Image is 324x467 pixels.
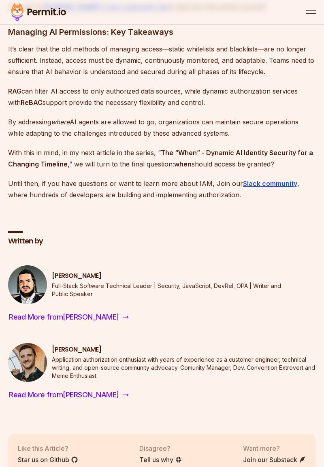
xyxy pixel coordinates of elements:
p: With this in mind, in my next article in the series, “ ,” we will turn to the final question: sho... [8,147,316,170]
p: Full-Stack Software Technical Leader | Security, JavaScript, DevRel, OPA | Writer and Public Speaker [52,282,316,298]
p: Disagree? [139,444,182,453]
p: By addressing AI agents are allowed to go, organizations can maintain secure operations while ada... [8,116,316,139]
span: Read More from [PERSON_NAME] [9,389,119,401]
button: open menu [306,7,316,17]
h3: Managing AI Permissions: Key Takeaways [8,26,316,38]
p: Want more? [243,444,306,453]
p: can filter AI access to only authorized data sources, while dynamic authorization services with s... [8,85,316,108]
a: Join our Substack [243,455,306,465]
h3: [PERSON_NAME] [52,271,316,280]
p: Like this Article? [18,444,78,453]
h3: [PERSON_NAME] [52,345,316,354]
a: Slack community [243,179,297,188]
img: Daniel Bass [8,343,47,382]
strong: RAG [8,87,21,95]
span: Read More from [PERSON_NAME] [9,311,119,323]
a: Star us on Github [18,455,78,465]
p: Until then, if you have questions or want to learn more about IAM, Join our , where hundreds of d... [8,178,316,200]
img: Permit logo [8,2,69,23]
h2: Written by [8,236,316,246]
a: Read More from[PERSON_NAME] [8,311,130,324]
p: Application authorization enthusiast with years of experience as a customer engineer, technical w... [52,356,316,380]
strong: The “When” - Dynamic AI Identity Security for a Changing Timeline [8,149,313,168]
a: Tell us why [139,455,182,465]
strong: when [174,160,192,168]
a: Read More from[PERSON_NAME] [8,388,130,401]
p: It’s clear that the old methods of managing access—static whitelists and blacklists—are no longer... [8,43,316,77]
img: Gabriel L. Manor [8,265,47,304]
em: where [51,118,70,126]
strong: ReBAC [21,98,43,107]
